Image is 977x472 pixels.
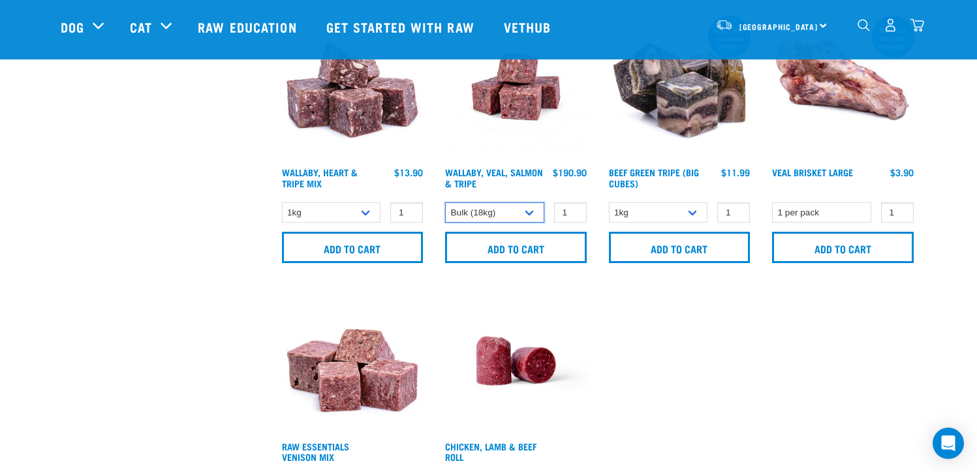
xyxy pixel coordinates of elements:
[772,170,853,174] a: Veal Brisket Large
[445,232,587,263] input: Add to cart
[279,287,427,435] img: 1113 RE Venison Mix 01
[717,202,750,223] input: 1
[910,18,924,32] img: home-icon@2x.png
[606,13,754,161] img: 1044 Green Tripe Beef
[884,18,897,32] img: user.png
[739,24,818,29] span: [GEOGRAPHIC_DATA]
[442,287,590,435] img: Raw Essentials Chicken Lamb Beef Bulk Minced Raw Dog Food Roll Unwrapped
[282,444,349,459] a: Raw Essentials Venison Mix
[185,1,313,53] a: Raw Education
[445,444,536,459] a: Chicken, Lamb & Beef Roll
[881,202,914,223] input: 1
[609,232,751,263] input: Add to cart
[769,13,917,161] img: 1205 Veal Brisket 1pp 01
[282,170,358,185] a: Wallaby, Heart & Tripe Mix
[442,13,590,161] img: Wallaby Veal Salmon Tripe 1642
[715,19,733,31] img: van-moving.png
[279,13,427,161] img: 1174 Wallaby Heart Tripe Mix 01
[130,17,152,37] a: Cat
[772,232,914,263] input: Add to cart
[445,170,543,185] a: Wallaby, Veal, Salmon & Tripe
[282,232,424,263] input: Add to cart
[491,1,568,53] a: Vethub
[890,167,914,178] div: $3.90
[858,19,870,31] img: home-icon-1@2x.png
[390,202,423,223] input: 1
[609,170,699,185] a: Beef Green Tripe (Big Cubes)
[933,428,964,459] div: Open Intercom Messenger
[394,167,423,178] div: $13.90
[61,17,84,37] a: Dog
[721,167,750,178] div: $11.99
[554,202,587,223] input: 1
[313,1,491,53] a: Get started with Raw
[553,167,587,178] div: $190.90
